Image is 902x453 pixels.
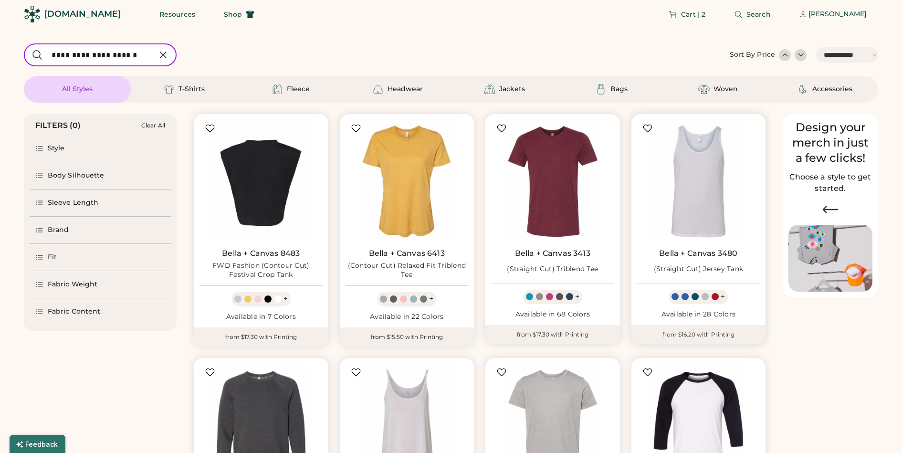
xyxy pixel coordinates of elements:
img: Bags Icon [595,84,607,95]
img: Image of Lisa Congdon Eye Print on T-Shirt and Hat [788,225,872,292]
img: BELLA + CANVAS 3480 (Straight Cut) Jersey Tank [637,120,760,243]
h2: Choose a style to get started. [788,171,872,194]
div: Brand [48,225,69,235]
span: Cart | 2 [681,11,705,18]
div: T-Shirts [178,84,205,94]
img: BELLA + CANVAS 3413 (Straight Cut) Triblend Tee [491,120,614,243]
div: [DOMAIN_NAME] [44,8,121,20]
div: Style [48,144,65,153]
div: Available in 28 Colors [637,310,760,319]
div: Jackets [499,84,525,94]
img: BELLA + CANVAS 8483 FWD Fashion (Contour Cut) Festival Crop Tank [199,120,323,243]
button: Search [723,5,782,24]
div: Accessories [812,84,852,94]
div: Fleece [287,84,310,94]
img: Headwear Icon [372,84,384,95]
div: Available in 7 Colors [199,312,323,322]
img: Accessories Icon [797,84,808,95]
div: Sleeve Length [48,198,98,208]
div: [PERSON_NAME] [808,10,867,19]
div: from $15.50 with Printing [340,327,474,347]
a: Bella + Canvas 8483 [222,249,300,258]
div: + [429,294,433,304]
div: All Styles [62,84,93,94]
div: Sort By Price [730,50,775,60]
button: Cart | 2 [657,5,717,24]
div: + [283,294,288,304]
div: (Straight Cut) Jersey Tank [654,264,744,274]
div: FILTERS (0) [35,120,81,131]
div: Body Silhouette [48,171,105,180]
a: Bella + Canvas 3413 [515,249,590,258]
div: + [721,292,725,302]
div: Headwear [388,84,423,94]
img: Rendered Logo - Screens [24,6,41,22]
div: FWD Fashion (Contour Cut) Festival Crop Tank [199,261,323,280]
img: Fleece Icon [272,84,283,95]
div: Fit [48,253,57,262]
div: Bags [610,84,628,94]
img: T-Shirts Icon [163,84,175,95]
div: Available in 22 Colors [346,312,469,322]
button: Shop [212,5,266,24]
div: Fabric Weight [48,280,97,289]
div: Fabric Content [48,307,100,316]
span: Search [746,11,771,18]
div: from $17.30 with Printing [485,325,620,344]
div: (Contour Cut) Relaxed Fit Triblend Tee [346,261,469,280]
div: from $16.20 with Printing [631,325,766,344]
img: Woven Icon [698,84,710,95]
button: Resources [148,5,207,24]
div: Woven [713,84,738,94]
span: Shop [224,11,242,18]
img: BELLA + CANVAS 6413 (Contour Cut) Relaxed Fit Triblend Tee [346,120,469,243]
img: Jackets Icon [484,84,495,95]
a: Bella + Canvas 6413 [369,249,445,258]
div: Design your merch in just a few clicks! [788,120,872,166]
a: Bella + Canvas 3480 [659,249,737,258]
div: Available in 68 Colors [491,310,614,319]
div: from $17.30 with Printing [194,327,328,347]
div: + [575,292,579,302]
div: Clear All [141,122,165,129]
div: (Straight Cut) Triblend Tee [507,264,598,274]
